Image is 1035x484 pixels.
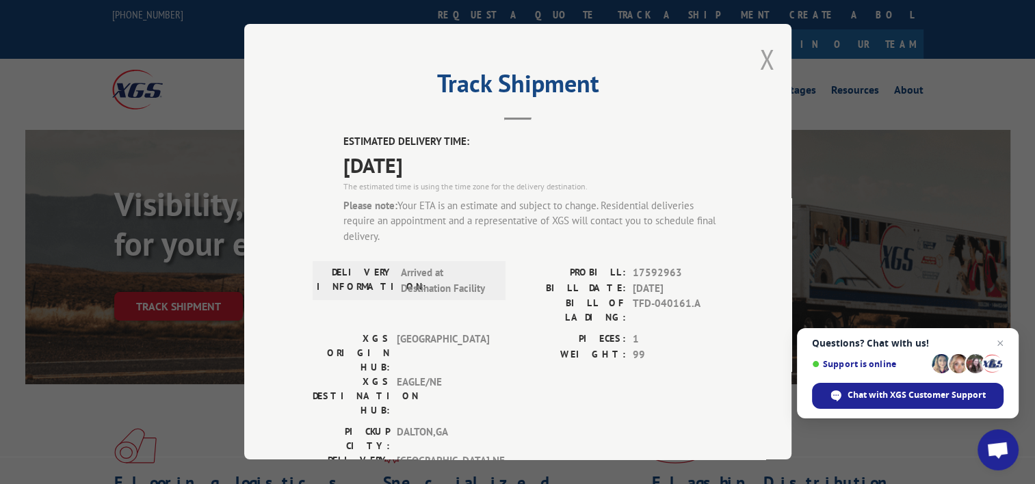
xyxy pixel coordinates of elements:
span: Support is online [812,359,927,369]
span: [GEOGRAPHIC_DATA] [397,332,489,375]
span: EAGLE/NE [397,375,489,418]
h2: Track Shipment [313,74,723,100]
label: XGS ORIGIN HUB: [313,332,390,375]
span: 1 [633,332,723,347]
label: ESTIMATED DELIVERY TIME: [343,134,723,150]
div: Open chat [978,429,1019,470]
span: Close chat [992,335,1008,351]
span: TFD-040161.A [633,296,723,325]
div: Your ETA is an estimate and subject to change. Residential deliveries require an appointment and ... [343,198,723,245]
label: XGS DESTINATION HUB: [313,375,390,418]
span: [DATE] [633,281,723,297]
label: WEIGHT: [518,347,626,363]
span: [GEOGRAPHIC_DATA] , NE [397,453,489,482]
label: DELIVERY INFORMATION: [317,265,394,296]
label: DELIVERY CITY: [313,453,390,482]
span: 17592963 [633,265,723,281]
span: Chat with XGS Customer Support [848,389,986,401]
strong: Please note: [343,199,397,212]
div: Chat with XGS Customer Support [812,383,1004,409]
span: Questions? Chat with us! [812,338,1004,349]
label: BILL DATE: [518,281,626,297]
label: PROBILL: [518,265,626,281]
button: Close modal [759,41,774,77]
label: PICKUP CITY: [313,425,390,453]
span: 99 [633,347,723,363]
label: PIECES: [518,332,626,347]
span: Arrived at Destination Facility [401,265,493,296]
span: [DATE] [343,150,723,180]
label: BILL OF LADING: [518,296,626,325]
span: DALTON , GA [397,425,489,453]
div: The estimated time is using the time zone for the delivery destination. [343,180,723,193]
